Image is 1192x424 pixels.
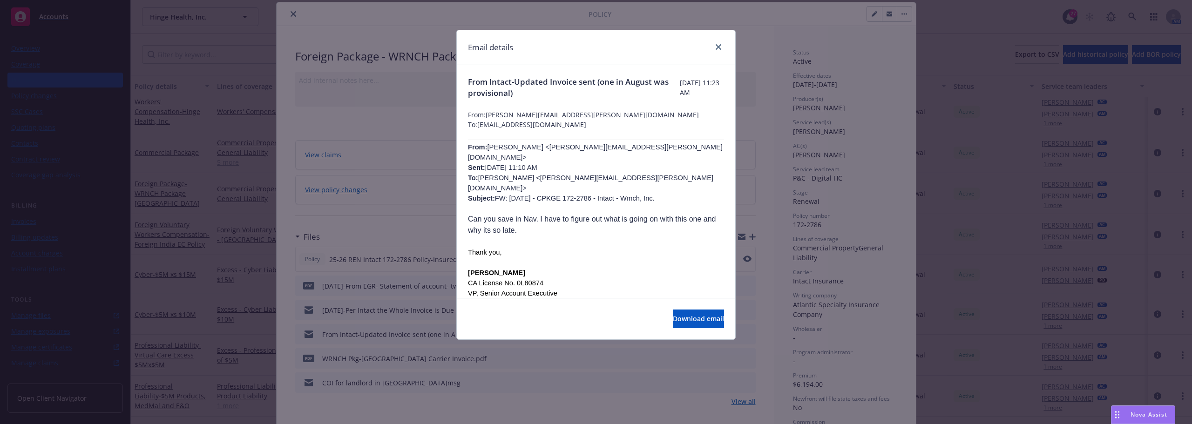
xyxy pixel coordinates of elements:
[468,249,502,256] span: Thank you,
[1131,411,1167,418] span: Nova Assist
[468,289,557,297] span: VP, Senior Account Executive
[1111,405,1175,424] button: Nova Assist
[673,310,724,328] button: Download email
[468,279,543,287] span: CA License No. 0L80874
[673,314,724,323] span: Download email
[468,269,525,276] span: [PERSON_NAME]
[1111,406,1123,424] div: Drag to move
